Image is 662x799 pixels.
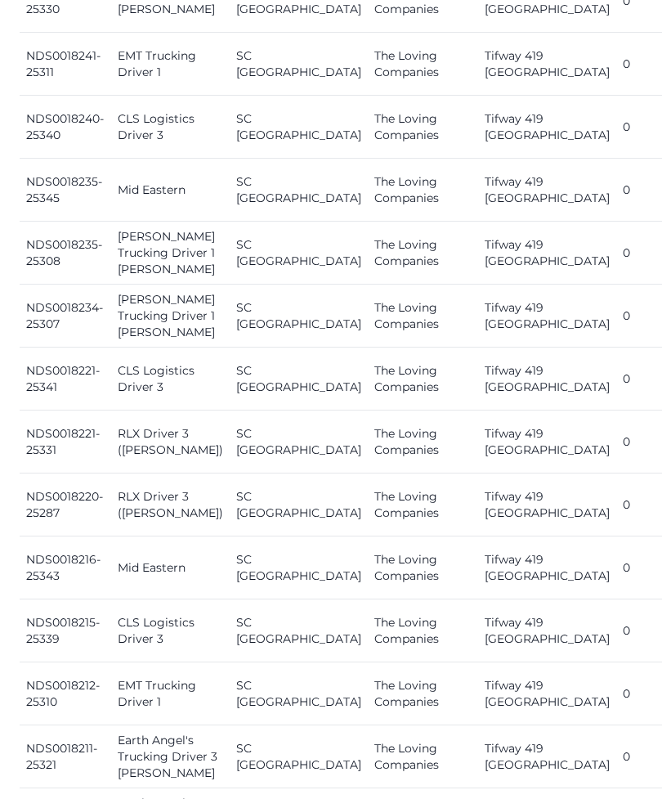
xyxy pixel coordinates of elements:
td: Tifway 419 [GEOGRAPHIC_DATA] [478,348,616,411]
td: NDS0018235-25345 [20,159,111,222]
td: SC [GEOGRAPHIC_DATA] [230,96,368,159]
td: NDS0018235-25308 [20,222,111,285]
td: CLS Logistics Driver 3 [111,348,230,411]
td: The Loving Companies [368,285,478,348]
td: SC [GEOGRAPHIC_DATA] [230,411,368,474]
td: RLX Driver 3 ([PERSON_NAME]) [111,474,230,536]
td: Tifway 419 [GEOGRAPHIC_DATA] [478,285,616,348]
td: NDS0018240-25340 [20,96,111,159]
td: Tifway 419 [GEOGRAPHIC_DATA] [478,474,616,536]
td: RLX Driver 3 ([PERSON_NAME]) [111,411,230,474]
td: The Loving Companies [368,96,478,159]
td: EMT Trucking Driver 1 [111,662,230,725]
td: SC [GEOGRAPHIC_DATA] [230,474,368,536]
td: SC [GEOGRAPHIC_DATA] [230,33,368,96]
td: CLS Logistics Driver 3 [111,96,230,159]
td: Earth Angel's Trucking Driver 3 [PERSON_NAME] [111,725,230,788]
td: SC [GEOGRAPHIC_DATA] [230,662,368,725]
td: Tifway 419 [GEOGRAPHIC_DATA] [478,725,616,788]
td: CLS Logistics Driver 3 [111,599,230,662]
td: Tifway 419 [GEOGRAPHIC_DATA] [478,96,616,159]
td: The Loving Companies [368,536,478,599]
td: SC [GEOGRAPHIC_DATA] [230,536,368,599]
td: The Loving Companies [368,599,478,662]
td: Tifway 419 [GEOGRAPHIC_DATA] [478,33,616,96]
td: EMT Trucking Driver 1 [111,33,230,96]
td: The Loving Companies [368,159,478,222]
td: SC [GEOGRAPHIC_DATA] [230,348,368,411]
td: Tifway 419 [GEOGRAPHIC_DATA] [478,599,616,662]
td: [PERSON_NAME] Trucking Driver 1 [PERSON_NAME] [111,285,230,348]
td: NDS0018241-25311 [20,33,111,96]
td: The Loving Companies [368,222,478,285]
td: NDS0018221-25331 [20,411,111,474]
td: SC [GEOGRAPHIC_DATA] [230,599,368,662]
td: NDS0018221-25341 [20,348,111,411]
td: NDS0018216-25343 [20,536,111,599]
td: Mid Eastern [111,159,230,222]
td: SC [GEOGRAPHIC_DATA] [230,222,368,285]
td: The Loving Companies [368,348,478,411]
td: Tifway 419 [GEOGRAPHIC_DATA] [478,662,616,725]
td: SC [GEOGRAPHIC_DATA] [230,285,368,348]
td: Mid Eastern [111,536,230,599]
td: Tifway 419 [GEOGRAPHIC_DATA] [478,159,616,222]
td: SC [GEOGRAPHIC_DATA] [230,159,368,222]
td: The Loving Companies [368,662,478,725]
td: SC [GEOGRAPHIC_DATA] [230,725,368,788]
td: NDS0018212-25310 [20,662,111,725]
td: The Loving Companies [368,474,478,536]
td: The Loving Companies [368,411,478,474]
td: Tifway 419 [GEOGRAPHIC_DATA] [478,536,616,599]
td: Tifway 419 [GEOGRAPHIC_DATA] [478,411,616,474]
td: NDS0018211-25321 [20,725,111,788]
td: Tifway 419 [GEOGRAPHIC_DATA] [478,222,616,285]
td: NDS0018220-25287 [20,474,111,536]
td: The Loving Companies [368,725,478,788]
td: [PERSON_NAME] Trucking Driver 1 [PERSON_NAME] [111,222,230,285]
td: NDS0018234-25307 [20,285,111,348]
td: The Loving Companies [368,33,478,96]
td: NDS0018215-25339 [20,599,111,662]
